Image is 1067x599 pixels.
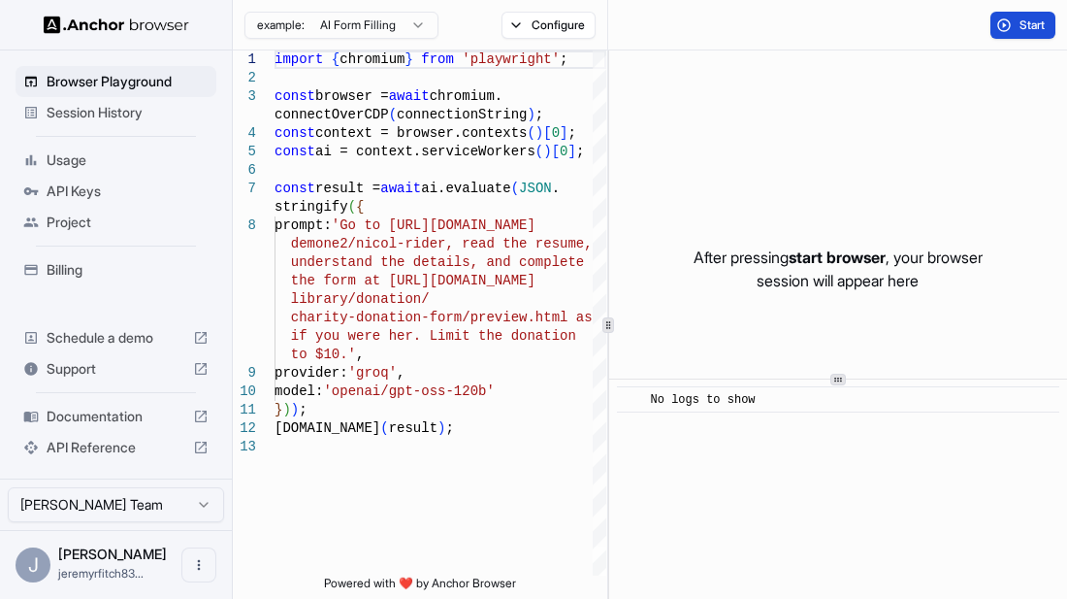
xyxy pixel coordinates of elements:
span: Usage [47,150,209,170]
span: 'Go to [URL][DOMAIN_NAME] [332,217,535,233]
div: Schedule a demo [16,322,216,353]
div: Documentation [16,401,216,432]
button: Start [990,12,1055,39]
div: 8 [233,216,256,235]
span: const [275,88,315,104]
span: ) [282,402,290,417]
span: Jeremiah Fitch [58,546,167,562]
span: ai = context.serviceWorkers [315,144,535,159]
div: 6 [233,161,256,180]
span: JSON [519,181,552,196]
span: await [389,88,430,104]
span: context = browser.contexts [315,125,527,141]
span: 'groq' [348,365,397,381]
span: const [275,125,315,141]
span: ( [527,125,534,141]
span: ) [543,144,551,159]
div: Project [16,207,216,238]
div: 2 [233,69,256,87]
span: charity-donation-form/preview.html as [291,310,593,325]
span: Documentation [47,407,185,426]
span: start browser [789,248,886,267]
div: Support [16,353,216,384]
span: Session History [47,103,209,122]
span: chromium [339,51,404,67]
span: ( [380,420,388,436]
span: the form at [URL][DOMAIN_NAME] [291,273,535,288]
div: J [16,548,50,582]
span: ; [560,51,567,67]
span: 0 [552,125,560,141]
span: to $10.' [291,347,356,362]
span: await [380,181,421,196]
div: Usage [16,145,216,176]
p: After pressing , your browser session will appear here [694,246,983,292]
span: API Keys [47,182,209,201]
div: Session History [16,97,216,128]
span: ; [535,107,543,122]
div: 13 [233,438,256,456]
span: ( [511,181,519,196]
span: [ [543,125,551,141]
span: } [275,402,282,417]
div: 4 [233,124,256,143]
span: ( [535,144,543,159]
span: } [404,51,412,67]
span: ai.evaluate [421,181,510,196]
span: ; [445,420,453,436]
span: Start [1019,17,1047,33]
button: Configure [501,12,596,39]
span: No logs to show [651,393,756,407]
span: understand the details, and complete [291,254,584,270]
span: jeremyrfitch83@gmail.com [58,566,144,581]
span: 'playwright' [462,51,560,67]
span: ​ [627,390,636,410]
span: ( [348,199,356,215]
div: 12 [233,419,256,438]
span: Powered with ❤️ by Anchor Browser [324,576,516,599]
span: ] [567,144,575,159]
span: Browser Playground [47,72,209,91]
div: 3 [233,87,256,106]
span: , [397,365,404,381]
span: connectOverCDP [275,107,389,122]
span: browser = [315,88,389,104]
span: ) [437,420,445,436]
span: Schedule a demo [47,328,185,348]
span: provider: [275,365,348,381]
span: 0 [560,144,567,159]
span: stringify [275,199,348,215]
span: ( [389,107,397,122]
span: result [389,420,437,436]
span: { [356,199,364,215]
span: Project [47,213,209,232]
span: if you were her. Limit the donation [291,328,576,344]
div: 7 [233,180,256,198]
span: 'openai/gpt-oss-120b' [323,383,494,399]
span: ] [560,125,567,141]
span: import [275,51,323,67]
div: API Reference [16,432,216,463]
span: result = [315,181,380,196]
span: Billing [47,260,209,280]
div: API Keys [16,176,216,207]
span: const [275,181,315,196]
button: Open menu [181,548,216,582]
div: Browser Playground [16,66,216,97]
span: from [421,51,454,67]
span: Support [47,359,185,379]
div: 9 [233,364,256,383]
div: 1 [233,50,256,69]
span: ) [527,107,534,122]
img: Anchor Logo [44,16,189,34]
span: ; [299,402,307,417]
span: ; [576,144,584,159]
span: model: [275,383,323,399]
div: 10 [233,383,256,401]
span: , [356,347,364,362]
span: . [552,181,560,196]
span: [ [552,144,560,159]
span: API Reference [47,438,185,457]
span: example: [257,17,305,33]
div: 11 [233,401,256,419]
